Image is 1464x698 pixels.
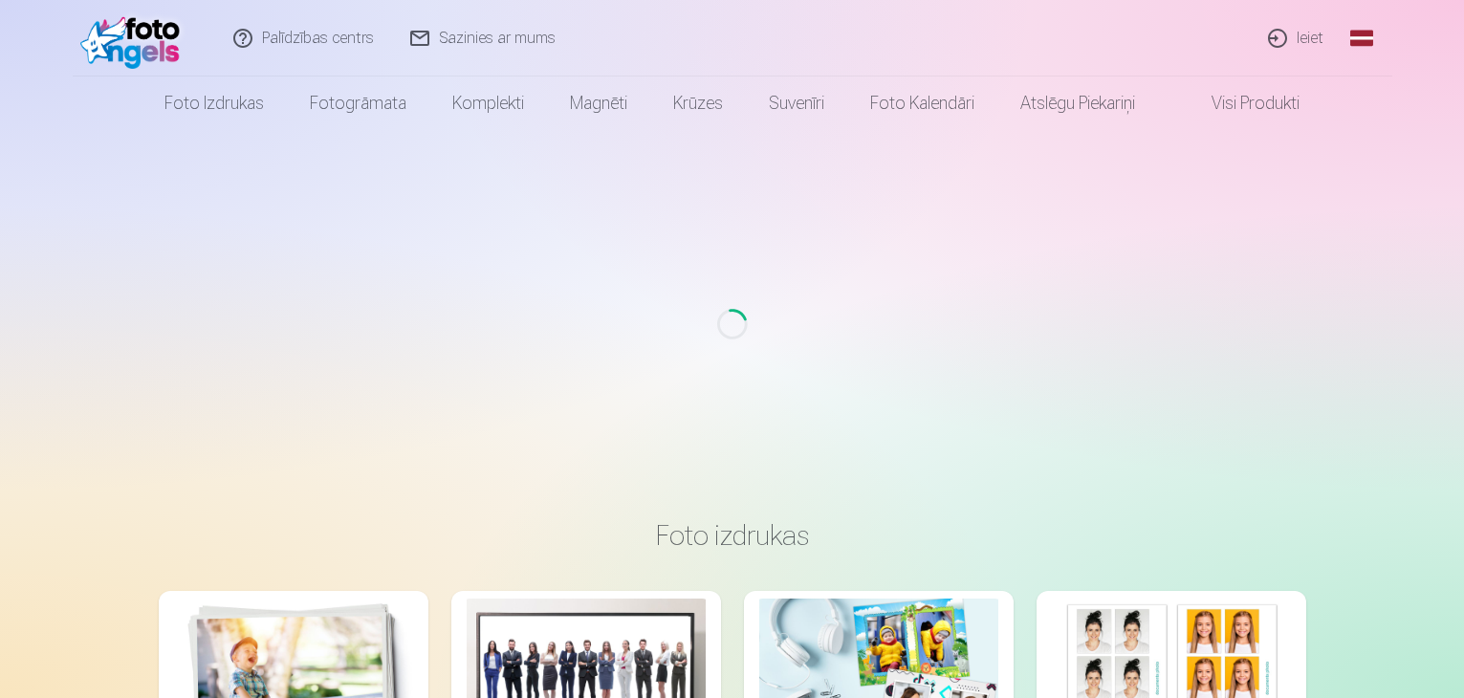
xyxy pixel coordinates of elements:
a: Krūzes [650,76,746,130]
a: Fotogrāmata [287,76,429,130]
a: Foto izdrukas [142,76,287,130]
a: Foto kalendāri [847,76,997,130]
a: Atslēgu piekariņi [997,76,1158,130]
img: /fa1 [80,8,190,69]
a: Magnēti [547,76,650,130]
a: Visi produkti [1158,76,1322,130]
h3: Foto izdrukas [174,518,1291,553]
a: Komplekti [429,76,547,130]
a: Suvenīri [746,76,847,130]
